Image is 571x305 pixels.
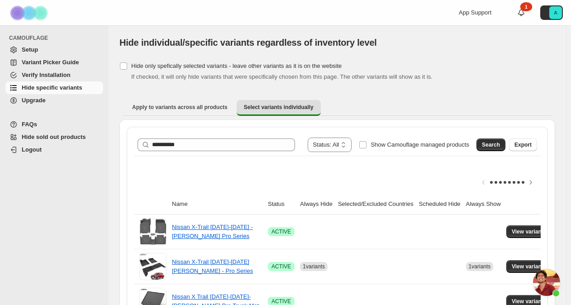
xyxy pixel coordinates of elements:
a: 1 [517,8,526,17]
button: Select variants individually [237,100,321,116]
th: Always Hide [297,194,335,214]
span: View variants [512,228,547,235]
button: View variants [506,260,552,273]
a: Variant Picker Guide [5,56,103,69]
span: 1 variants [303,263,325,270]
a: Hide specific variants [5,81,103,94]
span: Verify Installation [22,71,71,78]
a: Nissan X-Trail [DATE]-[DATE] [PERSON_NAME] - Pro Series [172,258,253,274]
a: Upgrade [5,94,103,107]
span: View variants [512,298,547,305]
span: CAMOUFLAGE [9,34,104,42]
button: Export [509,138,537,151]
a: Nissan X-Trail [DATE]-[DATE] - [PERSON_NAME] Pro Series [172,224,253,239]
span: Logout [22,146,42,153]
th: Scheduled Hide [416,194,463,214]
th: Status [265,194,297,214]
span: ACTIVE [271,263,291,270]
span: Hide sold out products [22,133,86,140]
div: 1 [520,2,532,11]
text: A [554,10,557,15]
span: Hide only spefically selected variants - leave other variants as it is on the website [131,62,342,69]
span: Hide specific variants [22,84,82,91]
button: View variants [506,225,552,238]
span: ACTIVE [271,298,291,305]
span: App Support [459,9,491,16]
a: Hide sold out products [5,131,103,143]
span: 1 variants [469,263,491,270]
img: Nissan X-Trail 2023-2026 Adrian Car Mats - Pro Series [139,253,167,280]
span: Search [482,141,500,148]
th: Name [169,194,265,214]
span: View variants [512,263,547,270]
a: Logout [5,143,103,156]
span: If checked, it will only hide variants that were specifically chosen from this page. The other va... [131,73,433,80]
th: Selected/Excluded Countries [335,194,416,214]
span: Avatar with initials A [549,6,562,19]
span: Hide individual/specific variants regardless of inventory level [119,38,377,48]
span: Apply to variants across all products [132,104,228,111]
span: Upgrade [22,97,46,104]
span: Show Camouflage managed products [371,141,469,148]
span: Variant Picker Guide [22,59,79,66]
a: Verify Installation [5,69,103,81]
img: Nissan X-Trail 2014-2022 - Adrian Car Mats Pro Series [139,218,167,245]
button: Apply to variants across all products [125,100,235,114]
span: ACTIVE [271,228,291,235]
button: Scroll table right one column [524,176,537,189]
a: Setup [5,43,103,56]
span: Select variants individually [244,104,314,111]
button: Search [476,138,505,151]
div: Open chat [533,269,560,296]
a: FAQs [5,118,103,131]
span: Setup [22,46,38,53]
span: Export [514,141,532,148]
img: Camouflage [7,0,52,25]
span: FAQs [22,121,37,128]
th: Always Show [463,194,504,214]
button: Avatar with initials A [540,5,563,20]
